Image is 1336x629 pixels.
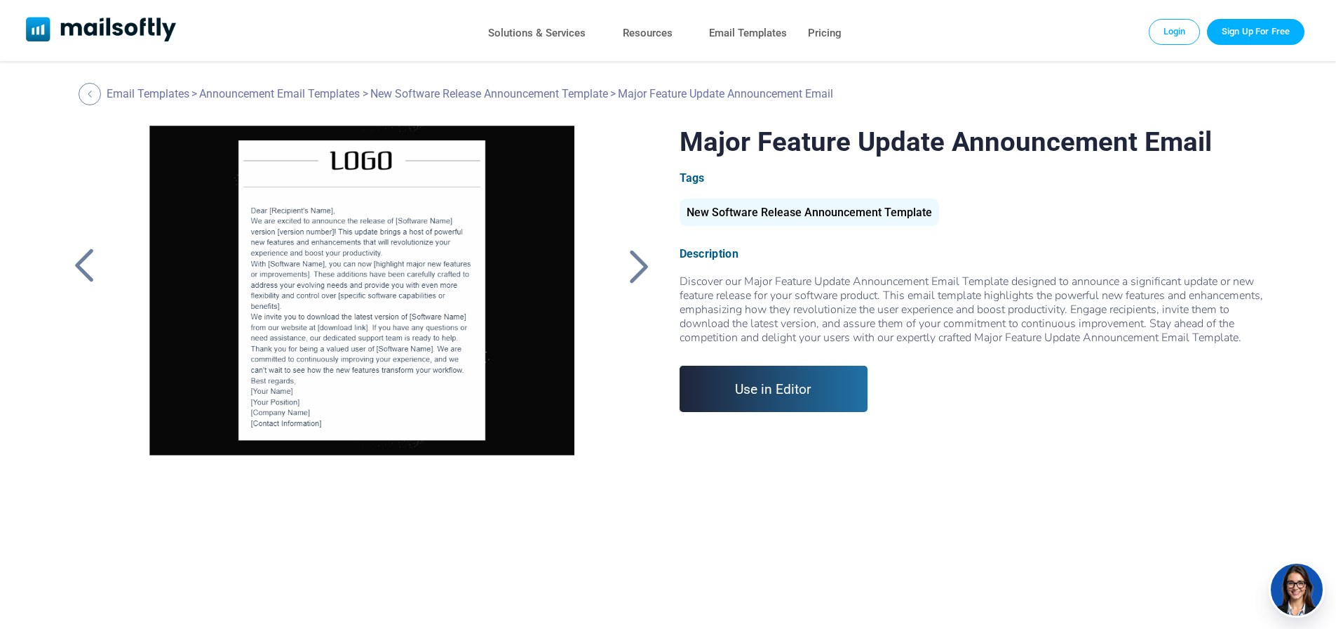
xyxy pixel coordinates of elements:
span: Discover our Major Feature Update Announcement Email Template designed to announce a significant ... [680,274,1263,345]
h1: Major Feature Update Announcement Email [680,126,1269,157]
div: Description [680,247,1269,260]
a: Trial [1207,19,1304,44]
a: Mailsoftly [26,17,177,44]
a: Email Templates [709,23,787,44]
a: Email Templates [107,87,189,100]
a: Back [67,248,102,284]
div: New Software Release Announcement Template [680,199,939,226]
a: New Software Release Announcement Template [370,87,608,100]
a: Announcement Email Templates [199,87,360,100]
a: Back [622,248,657,284]
a: Resources [623,23,673,44]
a: New Software Release Announcement Template [680,211,939,218]
a: Back [79,83,104,105]
a: Solutions & Services [488,23,586,44]
div: Tags [680,171,1269,185]
a: Major Feature Update Announcement Email [126,126,598,477]
a: Use in Editor [680,366,868,412]
a: Login [1149,19,1201,44]
a: Pricing [808,23,842,44]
